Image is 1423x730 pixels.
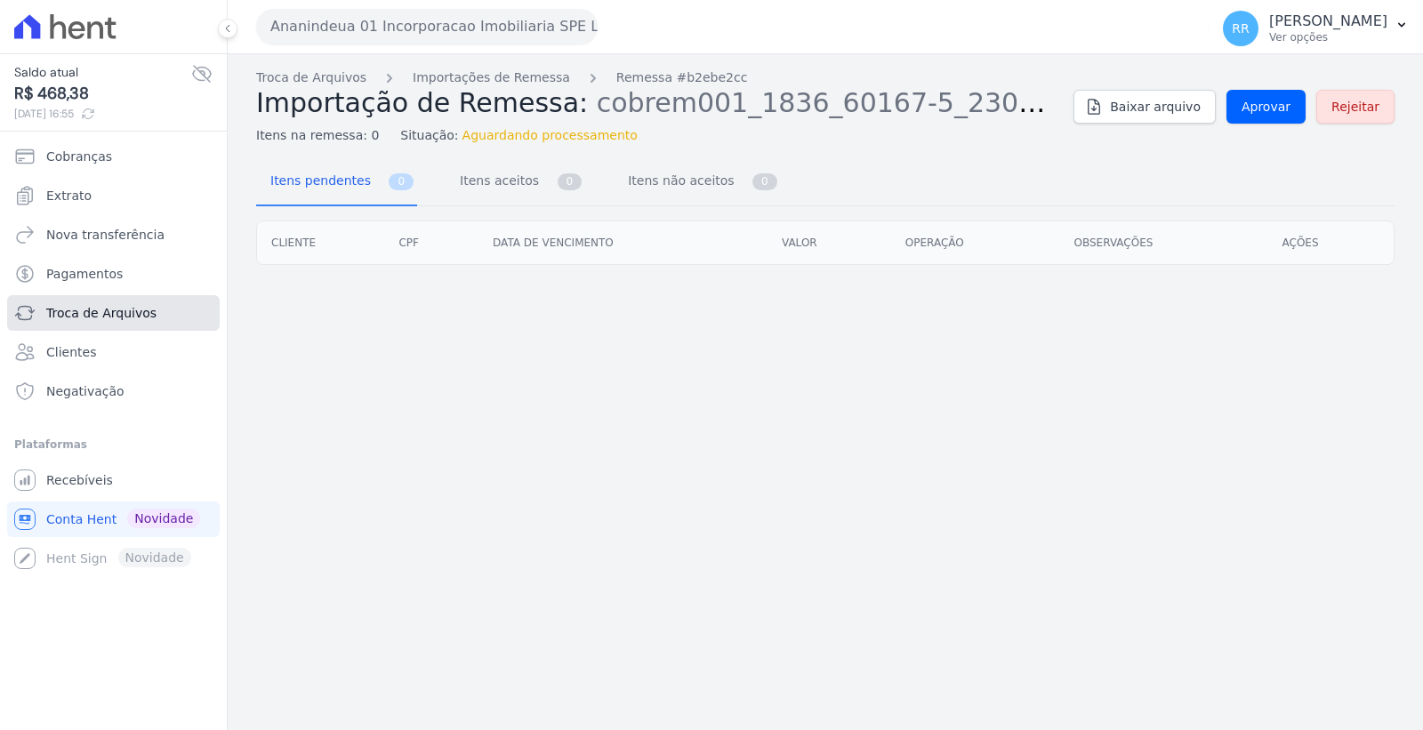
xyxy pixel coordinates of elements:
a: Itens não aceitos 0 [614,159,781,206]
span: Itens pendentes [260,163,374,198]
span: Nova transferência [46,226,165,244]
span: Aprovar [1242,98,1290,116]
span: cobrem001_1836_60167-5_230925_051.TXT [597,85,1193,118]
span: Itens aceitos [449,163,543,198]
span: Clientes [46,343,96,361]
span: 0 [389,173,414,190]
a: Clientes [7,334,220,370]
span: Aguardando processamento [462,126,638,145]
a: Pagamentos [7,256,220,292]
span: Conta Hent [46,510,117,528]
span: Itens não aceitos [617,163,737,198]
nav: Sidebar [14,139,213,576]
a: Remessa #b2ebe2cc [616,68,748,87]
th: Operação [891,221,1060,264]
span: Saldo atual [14,63,191,82]
span: Recebíveis [46,471,113,489]
span: Itens na remessa: 0 [256,126,379,145]
a: Conta Hent Novidade [7,501,220,537]
a: Troca de Arquivos [256,68,366,87]
th: Ações [1268,221,1394,264]
span: Pagamentos [46,265,123,283]
a: Importações de Remessa [413,68,570,87]
button: RR [PERSON_NAME] Ver opções [1209,4,1423,53]
span: 0 [558,173,583,190]
span: Troca de Arquivos [46,304,157,322]
th: Observações [1060,221,1268,264]
span: 0 [752,173,777,190]
nav: Tab selector [256,159,781,206]
a: Cobranças [7,139,220,174]
a: Aprovar [1226,90,1306,124]
th: CPF [384,221,478,264]
a: Itens aceitos 0 [446,159,585,206]
th: Data de vencimento [478,221,768,264]
nav: Breadcrumb [256,68,1059,87]
a: Baixar arquivo [1073,90,1216,124]
span: Cobranças [46,148,112,165]
span: [DATE] 16:55 [14,106,191,122]
span: R$ 468,38 [14,82,191,106]
a: Itens pendentes 0 [256,159,417,206]
span: Rejeitar [1331,98,1379,116]
span: Baixar arquivo [1110,98,1201,116]
p: [PERSON_NAME] [1269,12,1387,30]
a: Nova transferência [7,217,220,253]
th: Valor [768,221,891,264]
a: Recebíveis [7,462,220,498]
span: Importação de Remessa: [256,87,588,118]
p: Ver opções [1269,30,1387,44]
a: Extrato [7,178,220,213]
span: RR [1232,22,1249,35]
span: Extrato [46,187,92,205]
a: Negativação [7,373,220,409]
span: Novidade [127,509,200,528]
span: Situação: [400,126,458,145]
a: Rejeitar [1316,90,1395,124]
th: Cliente [257,221,384,264]
div: Plataformas [14,434,213,455]
button: Ananindeua 01 Incorporacao Imobiliaria SPE LTDA [256,9,598,44]
span: Negativação [46,382,125,400]
a: Troca de Arquivos [7,295,220,331]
